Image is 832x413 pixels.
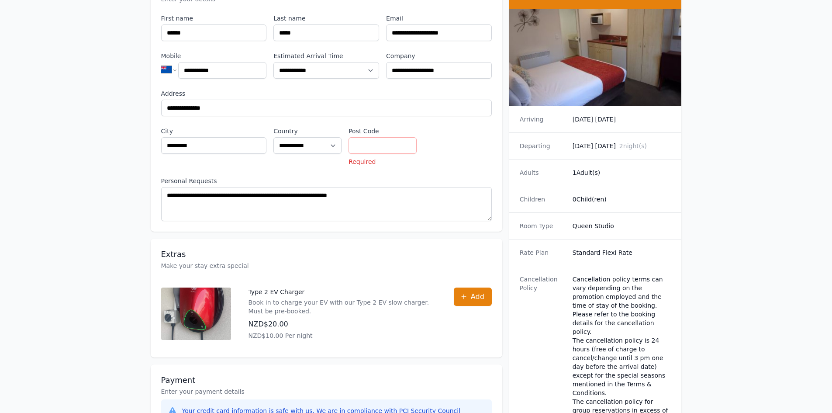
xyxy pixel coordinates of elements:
[249,298,436,316] p: Book in to charge your EV with our Type 2 EV slow charger. Must be pre-booked.
[273,127,342,135] label: Country
[249,288,436,296] p: Type 2 EV Charger
[471,292,484,302] span: Add
[573,248,671,257] dd: Standard Flexi Rate
[249,319,436,330] p: NZD$20.00
[161,288,231,340] img: Type 2 EV Charger
[573,115,671,124] dd: [DATE] [DATE]
[573,142,671,150] dd: [DATE] [DATE]
[273,52,379,60] label: Estimated Arrival Time
[520,168,566,177] dt: Adults
[161,261,492,270] p: Make your stay extra special
[573,222,671,230] dd: Queen Studio
[509,9,682,106] img: Queen Studio
[386,52,492,60] label: Company
[161,127,267,135] label: City
[520,195,566,204] dt: Children
[161,14,267,23] label: First name
[161,177,492,185] label: Personal Requests
[520,248,566,257] dt: Rate Plan
[249,331,436,340] p: NZD$10.00 Per night
[386,14,492,23] label: Email
[349,127,417,135] label: Post Code
[520,222,566,230] dt: Room Type
[573,168,671,177] dd: 1 Adult(s)
[161,387,492,396] p: Enter your payment details
[349,157,417,166] p: Required
[161,249,492,260] h3: Extras
[161,52,267,60] label: Mobile
[161,375,492,385] h3: Payment
[619,142,647,149] span: 2 night(s)
[454,288,492,306] button: Add
[161,89,492,98] label: Address
[573,195,671,204] dd: 0 Child(ren)
[273,14,379,23] label: Last name
[520,115,566,124] dt: Arriving
[520,142,566,150] dt: Departing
